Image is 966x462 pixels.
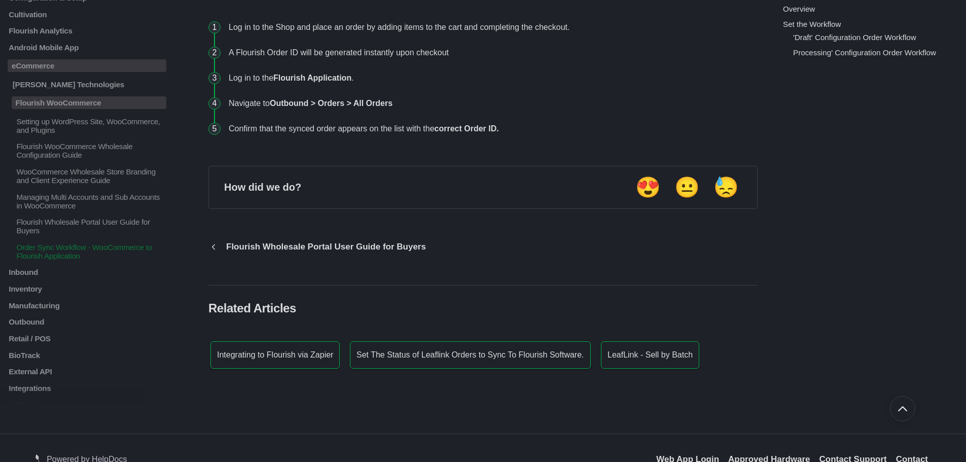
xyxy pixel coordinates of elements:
a: Retail / POS [8,334,166,342]
a: BioTrack [8,350,166,359]
button: Positive feedback button [632,175,664,200]
a: [PERSON_NAME] Technologies [8,80,166,88]
p: LeafLink - Sell by Batch [607,350,693,360]
strong: Outbound > Orders > All Orders [270,99,392,108]
p: Flourish Wholesale Portal User Guide for Buyers [15,218,166,235]
a: Flourish Analytics [8,26,166,35]
p: Setting up WordPress Site, WooCommerce, and Plugins [15,117,166,134]
a: External API [8,367,166,376]
a: Flourish WooCommerce [8,96,166,109]
a: Flourish WooCommerce Wholesale Configuration Guide [8,142,166,159]
a: Integrating to Flourish via Zapier [210,341,340,369]
button: Neutral feedback button [671,175,703,200]
h4: Related Articles [208,301,758,315]
p: Order Sync Workflow - WooCommerce to Flourish Application [15,242,166,260]
p: Flourish WooCommerce [12,96,166,109]
a: Overview [783,5,815,13]
a: Processing' Configuration Order Workflow [793,48,936,57]
li: Confirm that the synced order appears on the list with the [225,116,758,141]
a: Go to previous article Flourish Wholesale Portal User Guide for Buyers [208,233,434,261]
a: Set the Workflow [783,20,841,28]
p: Flourish WooCommerce Wholesale Configuration Guide [15,142,166,159]
a: eCommerce [8,59,166,72]
a: Cultivation [8,10,166,18]
a: Managing Multi Accounts and Sub Accounts in WooCommerce [8,192,166,209]
a: LeafLink - Sell by Batch [601,341,699,369]
button: Go back to top of document [890,396,915,421]
a: Set The Status of Leaflink Orders to Sync To Flourish Software. [350,341,591,369]
a: 'Draft' Configuration Order Workflow [793,33,916,42]
a: Outbound [8,317,166,326]
a: Setting up WordPress Site, WooCommerce, and Plugins [8,117,166,134]
a: Inbound [8,268,166,276]
p: How did we do? [224,182,301,193]
li: Log in to the . [225,65,758,91]
strong: correct Order ID. [435,124,499,133]
a: Manufacturing [8,301,166,309]
a: Integrations [8,383,166,392]
a: Order Sync Workflow - WooCommerce to Flourish Application [8,242,166,260]
strong: Flourish Application [273,74,351,82]
a: Android Mobile App [8,43,166,51]
p: [PERSON_NAME] Technologies [12,80,166,88]
li: Navigate to [225,91,758,116]
p: Managing Multi Accounts and Sub Accounts in WooCommerce [15,192,166,209]
a: Inventory [8,284,166,293]
li: A Flourish Order ID will be generated instantly upon checkout [225,40,758,65]
button: Negative feedback button [710,175,742,200]
p: Set The Status of Leaflink Orders to Sync To Flourish Software. [356,350,584,360]
li: Log in to the Shop and place an order by adding items to the cart and completing the checkout. [225,15,758,40]
a: Flourish Wholesale Portal User Guide for Buyers [8,218,166,235]
p: Flourish Wholesale Portal User Guide for Buyers [219,242,434,252]
a: WooCommerce Wholesale Store Branding and Client Experience Guide [8,167,166,184]
p: WooCommerce Wholesale Store Branding and Client Experience Guide [15,167,166,184]
p: Integrating to Flourish via Zapier [217,350,333,360]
